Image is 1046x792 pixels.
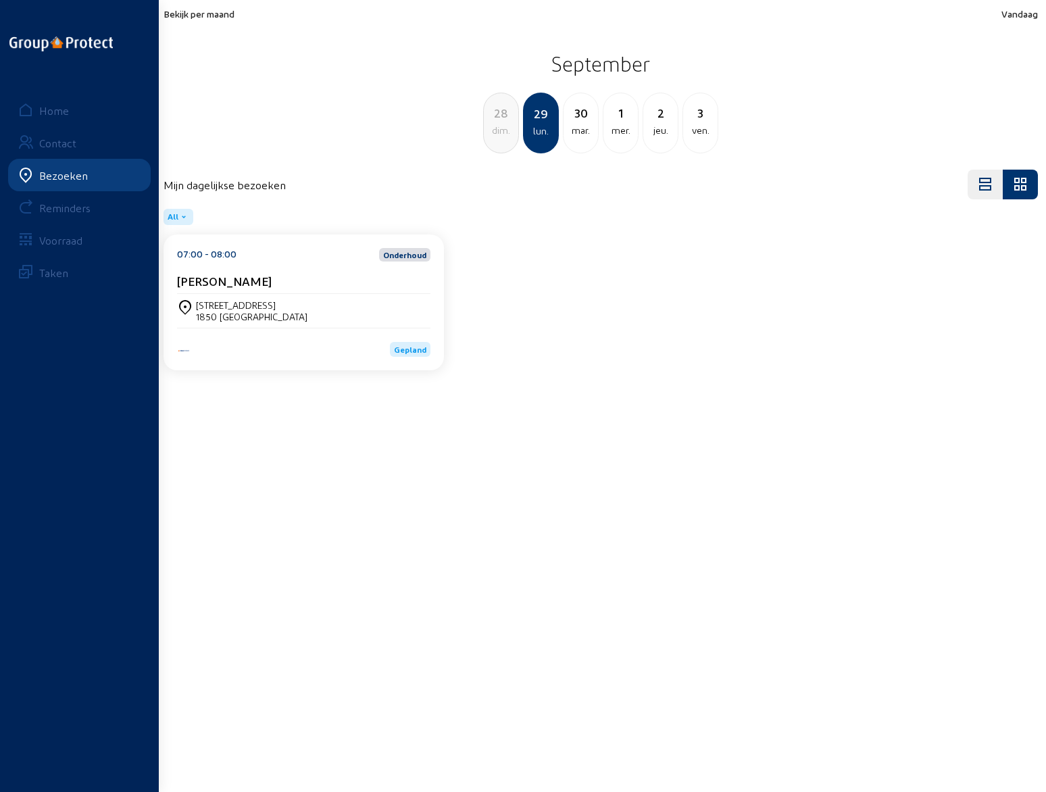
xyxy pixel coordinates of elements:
div: 2 [643,103,678,122]
h2: September [164,47,1038,80]
div: 28 [484,103,518,122]
div: Bezoeken [39,169,88,182]
span: Bekijk per maand [164,8,234,20]
div: ven. [683,122,718,139]
div: jeu. [643,122,678,139]
div: 30 [564,103,598,122]
span: Onderhoud [383,251,426,259]
a: Voorraad [8,224,151,256]
div: dim. [484,122,518,139]
a: Bezoeken [8,159,151,191]
div: lun. [524,123,557,139]
div: [STREET_ADDRESS] [196,299,307,311]
a: Taken [8,256,151,289]
div: Contact [39,137,76,149]
div: 29 [524,104,557,123]
div: mer. [603,122,638,139]
div: 3 [683,103,718,122]
div: Taken [39,266,68,279]
a: Contact [8,126,151,159]
a: Reminders [8,191,151,224]
div: Reminders [39,201,91,214]
span: All [168,212,178,222]
h4: Mijn dagelijkse bezoeken [164,178,286,191]
img: Aqua Protect [177,349,191,353]
cam-card-title: [PERSON_NAME] [177,274,272,288]
span: Vandaag [1001,8,1038,20]
span: Gepland [394,345,426,354]
a: Home [8,94,151,126]
div: Home [39,104,69,117]
div: 1850 [GEOGRAPHIC_DATA] [196,311,307,322]
div: 07:00 - 08:00 [177,248,236,262]
div: mar. [564,122,598,139]
div: 1 [603,103,638,122]
div: Voorraad [39,234,82,247]
img: logo-oneline.png [9,36,113,51]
